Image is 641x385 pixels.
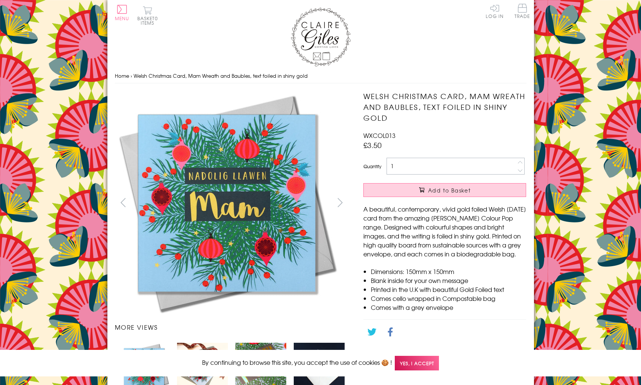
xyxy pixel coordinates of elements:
img: Claire Giles Greetings Cards [291,7,351,67]
a: Go back to the collection [370,348,442,357]
li: Comes cello wrapped in Compostable bag [371,294,526,303]
button: prev [115,194,132,211]
span: 0 items [141,15,158,26]
p: A beautiful, contemporary, vivid gold foiled Welsh [DATE] card from the amazing [PERSON_NAME] Col... [363,204,526,258]
label: Quantity [363,163,381,170]
button: Basket0 items [137,6,158,25]
span: Trade [515,4,530,18]
a: Log In [486,4,504,18]
button: Add to Basket [363,183,526,197]
h3: More views [115,323,349,332]
li: Dimensions: 150mm x 150mm [371,267,526,276]
span: Menu [115,15,129,22]
button: next [332,194,348,211]
span: WXCOL013 [363,131,396,140]
a: Trade [515,4,530,20]
span: Yes, I accept [395,356,439,370]
span: Welsh Christmas Card, Mam Wreath and Baubles, text foiled in shiny gold [134,72,308,79]
nav: breadcrumbs [115,68,526,84]
span: Add to Basket [428,187,471,194]
li: Comes with a grey envelope [371,303,526,312]
span: £3.50 [363,140,382,150]
li: Printed in the U.K with beautiful Gold Foiled text [371,285,526,294]
img: Welsh Christmas Card, Mam Wreath and Baubles, text foiled in shiny gold [115,91,339,315]
button: Menu [115,5,129,21]
li: Blank inside for your own message [371,276,526,285]
h1: Welsh Christmas Card, Mam Wreath and Baubles, text foiled in shiny gold [363,91,526,123]
span: › [131,72,132,79]
a: Home [115,72,129,79]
